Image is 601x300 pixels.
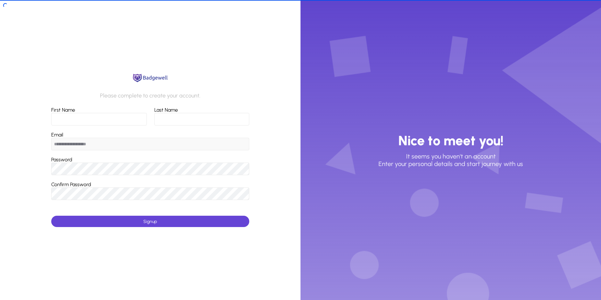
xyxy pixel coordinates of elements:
[154,107,178,113] label: Last Name
[51,181,91,187] label: Confirm Password
[406,153,496,160] p: It seems you haven't an account
[378,160,523,168] p: Enter your personal details and start journey with us
[51,132,63,138] label: Email
[51,216,250,227] button: Signup
[143,219,157,224] span: Signup
[51,157,72,163] label: Password
[51,107,75,113] label: First Name
[100,92,200,100] p: Please complete to create your account.
[398,132,504,149] h3: Nice to meet you!
[131,73,169,83] img: logo.png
